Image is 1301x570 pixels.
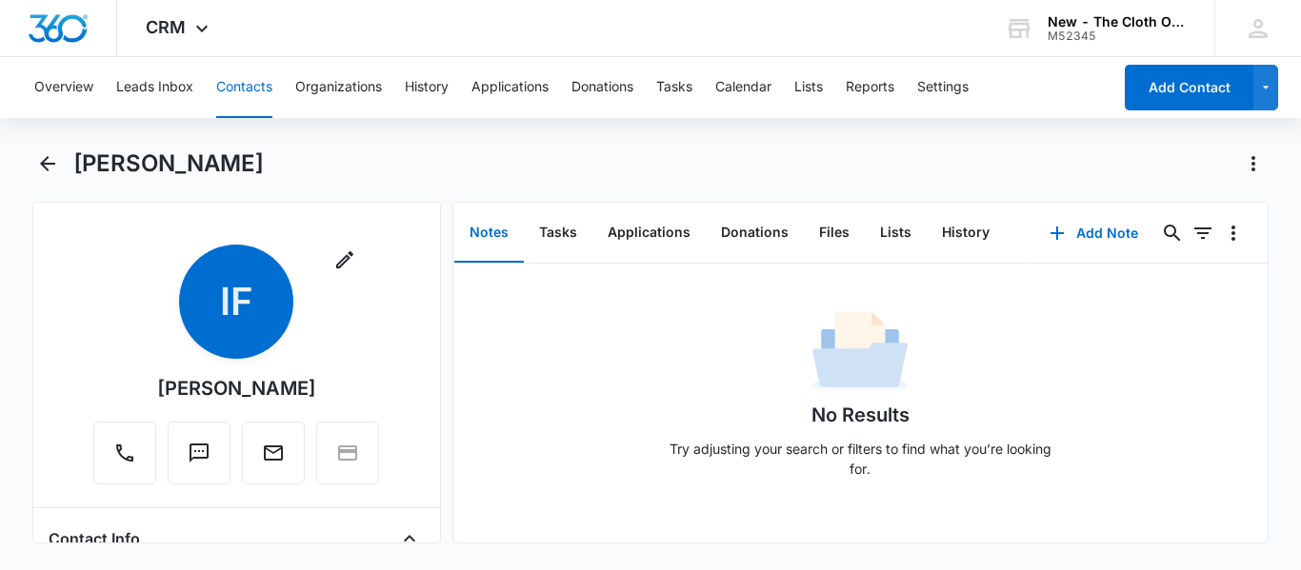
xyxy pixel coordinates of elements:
button: Overflow Menu [1218,218,1249,248]
button: Applications [592,204,706,263]
button: Add Contact [1125,65,1253,110]
button: Lists [865,204,927,263]
p: Try adjusting your search or filters to find what you’re looking for. [660,439,1060,479]
button: Overview [34,57,93,118]
button: Tasks [524,204,592,263]
div: account id [1048,29,1187,43]
button: Reports [846,57,894,118]
button: Call [93,422,156,484]
button: Leads Inbox [116,57,193,118]
button: Tasks [656,57,692,118]
button: Back [32,148,62,179]
button: Donations [571,57,633,118]
button: Organizations [295,57,382,118]
div: account name [1048,14,1187,29]
button: Files [804,204,865,263]
h1: No Results [811,401,910,429]
button: Applications [471,57,549,118]
button: Contacts [216,57,272,118]
button: Notes [454,204,524,263]
h1: [PERSON_NAME] [73,149,264,178]
a: Email [242,451,305,467]
button: Email [242,422,305,484]
button: Close [394,523,425,554]
button: History [927,204,1005,263]
button: Add Note [1031,210,1157,256]
span: CRM [146,17,186,37]
div: [PERSON_NAME] [157,374,316,403]
button: Donations [706,204,804,263]
button: Calendar [715,57,771,118]
a: Text [168,451,230,467]
a: Call [93,451,156,467]
button: Search... [1157,218,1188,248]
h4: Contact Info [49,527,140,550]
button: Actions [1238,148,1269,179]
button: Lists [794,57,823,118]
button: Text [168,422,230,484]
button: Filters [1188,218,1218,248]
button: History [405,57,449,118]
button: Settings [917,57,969,118]
span: IF [179,245,293,359]
img: No Data [812,305,908,401]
